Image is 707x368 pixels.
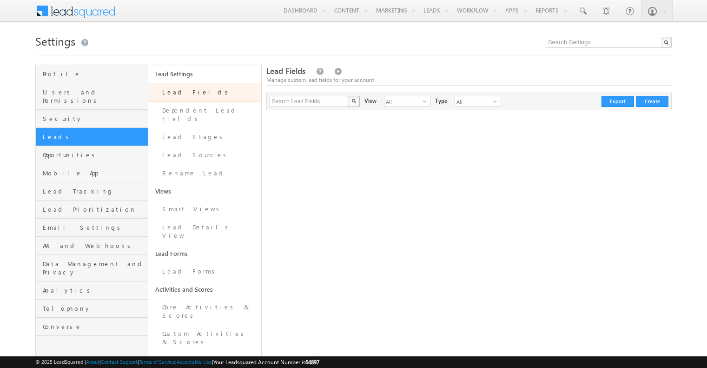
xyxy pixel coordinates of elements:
[351,99,356,103] img: Search
[36,128,148,146] a: Leads
[43,133,145,141] span: Leads
[43,241,145,250] span: API and Webhooks
[36,182,148,201] a: Lead Tracking
[36,255,148,281] a: Data Management and Privacy
[148,298,261,325] a: Core Activities & Scores
[148,262,261,281] a: Lead Forms
[139,359,175,365] a: Terms of Service
[43,169,145,177] span: Mobile App
[601,96,634,107] button: Export
[148,83,261,101] a: Lead Fields
[36,65,148,83] a: Profile
[148,325,261,351] a: Custom Activities & Scores
[36,219,148,237] a: Email Settings
[455,96,493,107] span: All
[364,96,377,105] div: View
[36,110,148,128] a: Security
[493,99,501,104] span: select
[148,281,261,298] a: Activities and Scores
[36,318,148,336] a: Converse
[101,359,138,365] a: Contact Support
[35,33,75,48] span: Settings
[43,88,145,105] span: Users and Permissions
[43,286,145,294] span: Analytics
[36,237,148,255] a: API and Webhooks
[423,99,430,104] span: select
[43,223,145,232] span: Email Settings
[43,70,145,78] span: Profile
[43,151,145,159] span: Opportunities
[546,37,672,48] input: Search Settings
[43,187,145,195] span: Lead Tracking
[86,359,99,365] a: About
[148,182,261,200] a: Views
[148,164,261,182] a: Rename Lead
[43,205,145,214] span: Lead Prioritization
[177,359,212,365] a: Acceptable Use
[305,359,319,366] span: 64897
[266,76,672,84] div: Manage custom lead fields for your account
[148,146,261,164] a: Lead Sources
[43,322,145,331] span: Converse
[36,83,148,110] a: Users and Permissions
[43,114,145,123] span: Security
[36,201,148,219] a: Lead Prioritization
[43,260,145,276] span: Data Management and Privacy
[384,96,423,107] span: All
[148,65,261,83] a: Lead Settings
[35,358,319,367] span: © 2025 LeadSquared | | | | |
[36,164,148,182] a: Mobile App
[148,245,261,262] a: Lead Forms
[43,304,145,313] span: Telephony
[435,96,447,105] div: Type
[636,96,668,107] button: Create
[148,101,261,128] a: Dependent Lead Fields
[266,66,305,76] span: Lead Fields
[148,128,261,146] a: Lead Stages
[213,359,319,366] span: Your Leadsquared Account Number is
[148,200,261,218] a: Smart Views
[148,218,261,245] a: Lead Details View
[36,146,148,164] a: Opportunities
[36,281,148,300] a: Analytics
[36,300,148,318] a: Telephony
